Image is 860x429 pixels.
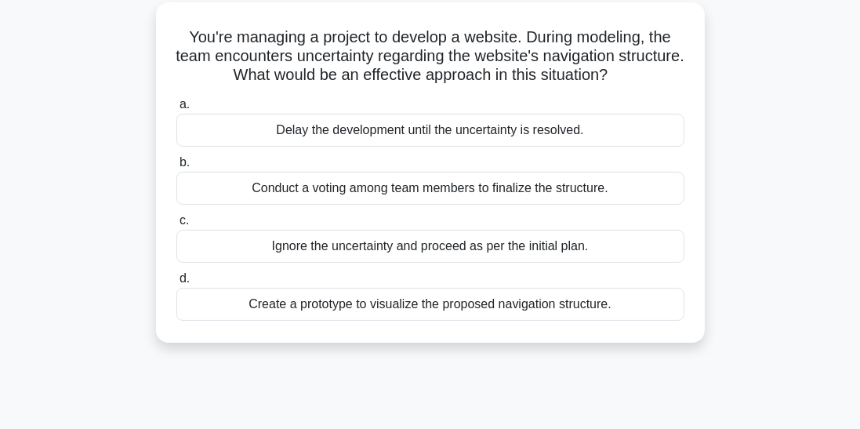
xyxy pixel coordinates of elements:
div: Ignore the uncertainty and proceed as per the initial plan. [176,230,684,263]
div: Delay the development until the uncertainty is resolved. [176,114,684,147]
span: d. [180,271,190,285]
div: Conduct a voting among team members to finalize the structure. [176,172,684,205]
span: a. [180,97,190,111]
span: b. [180,155,190,169]
div: Create a prototype to visualize the proposed navigation structure. [176,288,684,321]
h5: You're managing a project to develop a website. During modeling, the team encounters uncertainty ... [175,27,686,85]
span: c. [180,213,189,227]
